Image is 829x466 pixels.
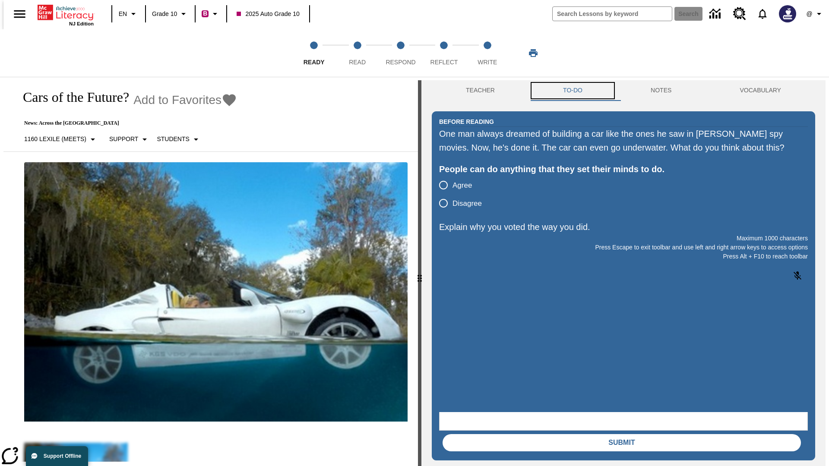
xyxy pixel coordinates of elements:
span: B [203,8,207,19]
span: 2025 Auto Grade 10 [237,9,299,19]
button: Profile/Settings [801,6,829,22]
div: Instructional Panel Tabs [432,80,815,101]
input: search field [553,7,672,21]
span: Agree [452,180,472,191]
button: Write step 5 of 5 [462,29,513,77]
button: Respond step 3 of 5 [376,29,426,77]
body: Explain why you voted the way you did. Maximum 1000 characters Press Alt + F10 to reach toolbar P... [3,7,126,15]
button: Select a new avatar [774,3,801,25]
a: Notifications [751,3,774,25]
button: VOCABULARY [706,80,815,101]
span: Disagree [452,198,482,209]
button: Read step 2 of 5 [332,29,382,77]
a: Data Center [704,2,728,26]
button: Open side menu [7,1,32,27]
button: Add to Favorites - Cars of the Future? [133,92,237,107]
h1: Cars of the Future? [14,89,129,105]
button: Support Offline [26,446,88,466]
span: Read [349,59,366,66]
p: Press Alt + F10 to reach toolbar [439,252,808,261]
div: People can do anything that they set their minds to do. [439,162,808,176]
p: News: Across the [GEOGRAPHIC_DATA] [14,120,237,126]
div: activity [421,80,826,466]
p: Maximum 1000 characters [439,234,808,243]
button: Select Lexile, 1160 Lexile (Meets) [21,132,101,147]
span: EN [119,9,127,19]
a: Resource Center, Will open in new tab [728,2,751,25]
button: Print [519,45,547,61]
p: Support [109,135,138,144]
div: Home [38,3,94,26]
p: 1160 Lexile (Meets) [24,135,86,144]
span: Write [478,59,497,66]
button: Language: EN, Select a language [115,6,142,22]
span: Add to Favorites [133,93,221,107]
span: NJ Edition [69,21,94,26]
button: Grade: Grade 10, Select a grade [149,6,192,22]
div: reading [3,80,418,462]
button: TO-DO [529,80,617,101]
h2: Before Reading [439,117,494,126]
button: Click to activate and allow voice recognition [787,265,808,286]
button: Submit [443,434,801,451]
span: @ [806,9,812,19]
div: Press Enter or Spacebar and then press right and left arrow keys to move the slider [418,80,421,466]
img: Avatar [779,5,796,22]
div: One man always dreamed of building a car like the ones he saw in [PERSON_NAME] spy movies. Now, h... [439,127,808,154]
button: Boost Class color is violet red. Change class color [198,6,224,22]
span: Ready [304,59,325,66]
span: Reflect [430,59,458,66]
span: Support Offline [44,453,81,459]
span: Grade 10 [152,9,177,19]
button: Ready step 1 of 5 [289,29,339,77]
button: Reflect step 4 of 5 [419,29,469,77]
button: Select Student [153,132,204,147]
p: Press Escape to exit toolbar and use left and right arrow keys to access options [439,243,808,252]
div: poll [439,176,489,212]
p: Explain why you voted the way you did. [439,220,808,234]
span: Respond [386,59,415,66]
button: NOTES [617,80,706,101]
button: Scaffolds, Support [106,132,153,147]
button: Teacher [432,80,529,101]
p: Students [157,135,189,144]
img: High-tech automobile treading water. [24,162,408,422]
